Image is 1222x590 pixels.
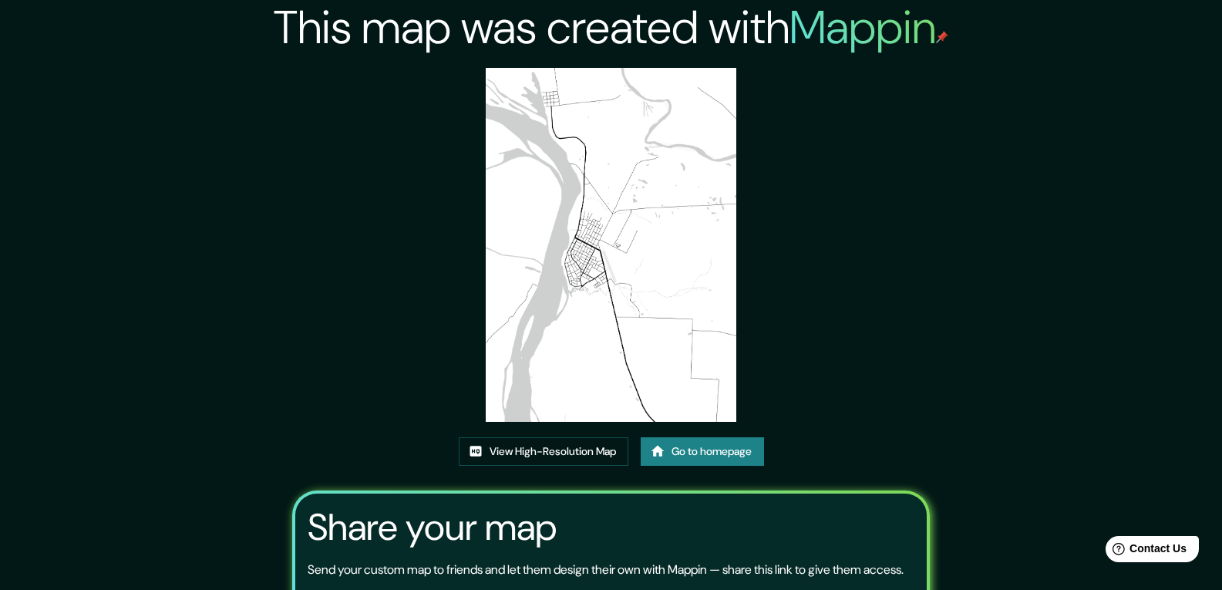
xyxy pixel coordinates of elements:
[308,561,904,579] p: Send your custom map to friends and let them design their own with Mappin — share this link to gi...
[459,437,628,466] a: View High-Resolution Map
[641,437,764,466] a: Go to homepage
[1085,530,1205,573] iframe: Help widget launcher
[486,68,736,422] img: created-map
[308,506,557,549] h3: Share your map
[936,31,948,43] img: mappin-pin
